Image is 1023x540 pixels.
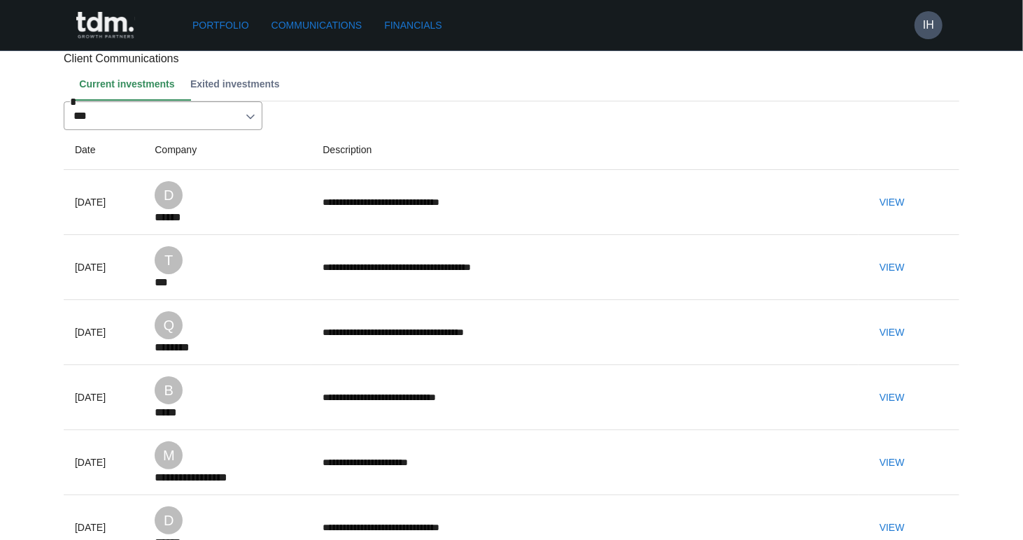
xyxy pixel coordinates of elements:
[187,13,255,38] a: Portfolio
[266,13,368,38] a: Communications
[64,299,143,364] td: [DATE]
[64,169,143,234] td: [DATE]
[915,11,943,39] button: IH
[870,450,915,476] button: View
[186,67,291,101] button: Exited investments
[143,130,311,170] th: Company
[155,246,183,274] div: T
[64,130,143,170] th: Date
[379,13,447,38] a: Financials
[64,234,143,299] td: [DATE]
[870,255,915,280] button: View
[155,376,183,404] div: B
[64,50,959,67] p: Client Communications
[64,364,143,429] td: [DATE]
[870,320,915,346] button: View
[311,130,858,170] th: Description
[155,181,183,209] div: D
[155,441,183,469] div: M
[75,67,959,101] div: Client notes tab
[870,385,915,411] button: View
[64,429,143,495] td: [DATE]
[155,506,183,534] div: D
[870,190,915,215] button: View
[75,67,186,101] button: Current investments
[923,17,934,34] h6: IH
[155,311,183,339] div: Q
